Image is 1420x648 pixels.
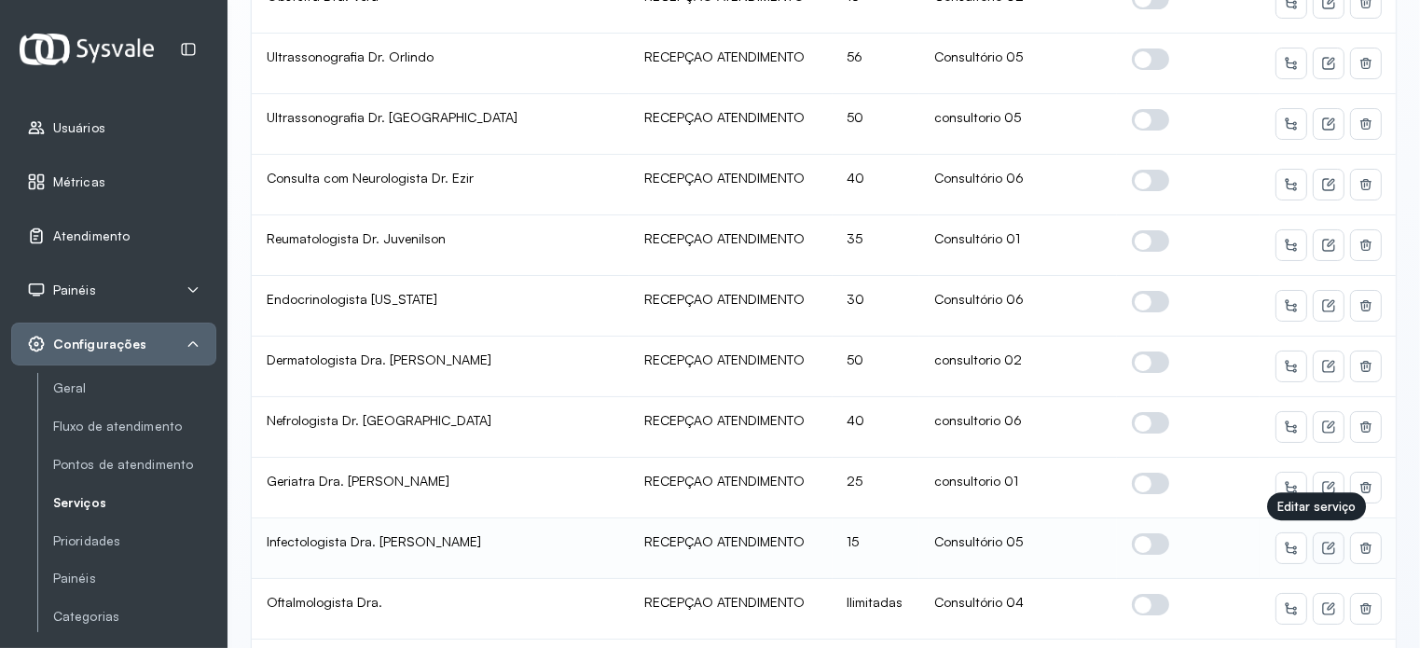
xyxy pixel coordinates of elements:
div: RECEPÇAO ATENDIMENTO [644,170,818,186]
a: Geral [53,380,216,396]
div: RECEPÇAO ATENDIMENTO [644,230,818,247]
td: Ilimitadas [833,579,919,640]
td: consultorio 01 [919,458,1118,518]
td: Nefrologista Dr. [GEOGRAPHIC_DATA] [252,397,629,458]
div: RECEPÇAO ATENDIMENTO [644,533,818,550]
td: 40 [833,155,919,215]
td: 50 [833,94,919,155]
div: RECEPÇAO ATENDIMENTO [644,291,818,308]
td: consultorio 02 [919,337,1118,397]
td: Consultório 05 [919,34,1118,94]
td: 35 [833,215,919,276]
td: consultorio 05 [919,94,1118,155]
td: 50 [833,337,919,397]
td: Consultório 05 [919,518,1118,579]
span: Configurações [53,337,146,352]
td: Ultrassonografia Dr. [GEOGRAPHIC_DATA] [252,94,629,155]
td: Infectologista Dra. [PERSON_NAME] [252,518,629,579]
td: Consultório 06 [919,155,1118,215]
td: Consultório 04 [919,579,1118,640]
a: Categorias [53,605,216,628]
div: RECEPÇAO ATENDIMENTO [644,48,818,65]
a: Pontos de atendimento [53,457,216,473]
td: 40 [833,397,919,458]
a: Prioridades [53,533,216,549]
div: RECEPÇAO ATENDIMENTO [644,352,818,368]
td: Geriatra Dra. [PERSON_NAME] [252,458,629,518]
a: Métricas [27,172,200,191]
span: Usuários [53,120,105,136]
td: Consultório 01 [919,215,1118,276]
td: 30 [833,276,919,337]
td: Dermatologista Dra. [PERSON_NAME] [252,337,629,397]
a: Painéis [53,567,216,590]
span: Painéis [53,283,96,298]
td: Consulta com Neurologista Dr. Ezir [252,155,629,215]
div: RECEPÇAO ATENDIMENTO [644,594,818,611]
td: Oftalmologista Dra. [252,579,629,640]
a: Pontos de atendimento [53,453,216,476]
td: consultorio 06 [919,397,1118,458]
td: 25 [833,458,919,518]
a: Serviços [53,495,216,511]
a: Categorias [53,609,216,625]
a: Serviços [53,491,216,515]
span: Métricas [53,174,105,190]
a: Prioridades [53,530,216,553]
a: Painéis [53,571,216,586]
td: Endocrinologista [US_STATE] [252,276,629,337]
a: Fluxo de atendimento [53,419,216,434]
td: Reumatologista Dr. Juvenilson [252,215,629,276]
td: 15 [833,518,919,579]
div: RECEPÇAO ATENDIMENTO [644,412,818,429]
img: Logotipo do estabelecimento [20,34,154,64]
a: Fluxo de atendimento [53,415,216,438]
span: Atendimento [53,228,130,244]
a: Usuários [27,118,200,137]
div: RECEPÇAO ATENDIMENTO [644,473,818,489]
td: Ultrassonografia Dr. Orlindo [252,34,629,94]
td: 56 [833,34,919,94]
td: Consultório 06 [919,276,1118,337]
div: RECEPÇAO ATENDIMENTO [644,109,818,126]
a: Geral [53,377,216,400]
a: Atendimento [27,227,200,245]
